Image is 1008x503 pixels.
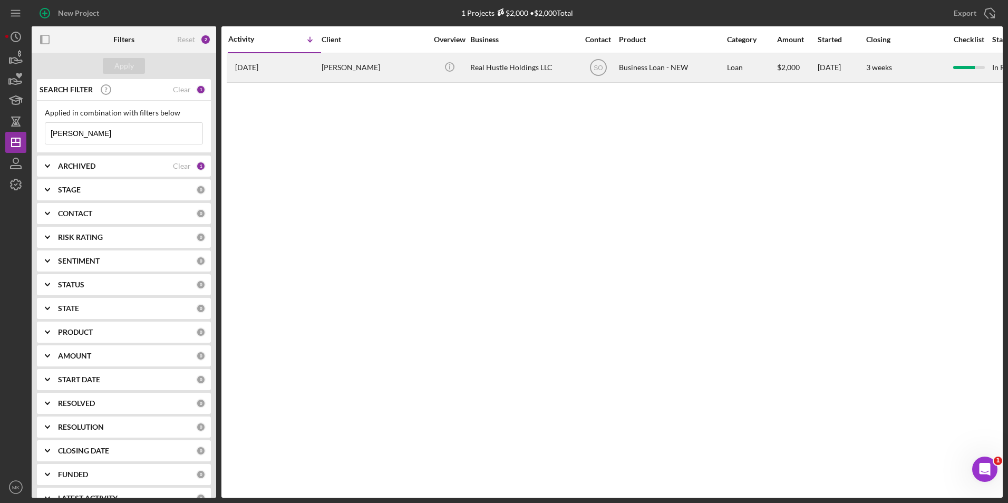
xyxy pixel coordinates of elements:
[196,233,206,242] div: 0
[58,186,81,194] b: STAGE
[45,109,203,117] div: Applied in combination with filters below
[196,280,206,289] div: 0
[58,304,79,313] b: STATE
[430,35,469,44] div: Overview
[58,352,91,360] b: AMOUNT
[196,399,206,408] div: 0
[235,63,258,72] time: 2025-08-14 17:35
[866,63,892,72] time: 3 weeks
[495,8,528,17] div: $2,000
[114,58,134,74] div: Apply
[470,54,576,82] div: Real Hustle Holdings LLC
[946,35,991,44] div: Checklist
[58,399,95,408] b: RESOLVED
[58,233,103,241] b: RISK RATING
[196,422,206,432] div: 0
[58,162,95,170] b: ARCHIVED
[58,470,88,479] b: FUNDED
[58,3,99,24] div: New Project
[196,209,206,218] div: 0
[5,477,26,498] button: MK
[954,3,976,24] div: Export
[173,162,191,170] div: Clear
[196,494,206,503] div: 0
[461,8,573,17] div: 1 Projects • $2,000 Total
[196,85,206,94] div: 1
[470,35,576,44] div: Business
[578,35,618,44] div: Contact
[818,54,865,82] div: [DATE]
[58,280,84,289] b: STATUS
[727,35,776,44] div: Category
[196,446,206,456] div: 0
[58,423,104,431] b: RESOLUTION
[619,54,724,82] div: Business Loan - NEW
[994,457,1002,465] span: 1
[196,161,206,171] div: 1
[32,3,110,24] button: New Project
[594,64,603,72] text: SO
[943,3,1003,24] button: Export
[196,375,206,384] div: 0
[972,457,997,482] iframe: Intercom live chat
[58,257,100,265] b: SENTIMENT
[866,35,945,44] div: Closing
[196,327,206,337] div: 0
[200,34,211,45] div: 2
[818,35,865,44] div: Started
[173,85,191,94] div: Clear
[619,35,724,44] div: Product
[777,63,800,72] span: $2,000
[196,304,206,313] div: 0
[113,35,134,44] b: Filters
[58,328,93,336] b: PRODUCT
[196,185,206,195] div: 0
[322,35,427,44] div: Client
[177,35,195,44] div: Reset
[58,494,118,502] b: LATEST ACTIVITY
[196,351,206,361] div: 0
[727,54,776,82] div: Loan
[196,256,206,266] div: 0
[228,35,275,43] div: Activity
[58,447,109,455] b: CLOSING DATE
[777,35,817,44] div: Amount
[40,85,93,94] b: SEARCH FILTER
[58,375,100,384] b: START DATE
[196,470,206,479] div: 0
[103,58,145,74] button: Apply
[58,209,92,218] b: CONTACT
[12,485,20,490] text: MK
[322,54,427,82] div: [PERSON_NAME]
